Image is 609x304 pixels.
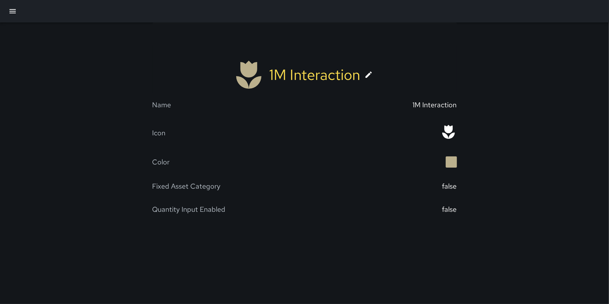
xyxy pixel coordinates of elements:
div: Quantity Input Enabled [152,205,226,214]
div: false [442,182,457,191]
div: false [442,205,457,214]
div: Name [152,100,171,109]
div: Color [152,157,170,167]
div: Fixed Asset Category [152,182,221,191]
div: Icon [152,128,166,137]
div: 1M Interaction [269,65,360,85]
div: 1M Interaction [413,100,457,109]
